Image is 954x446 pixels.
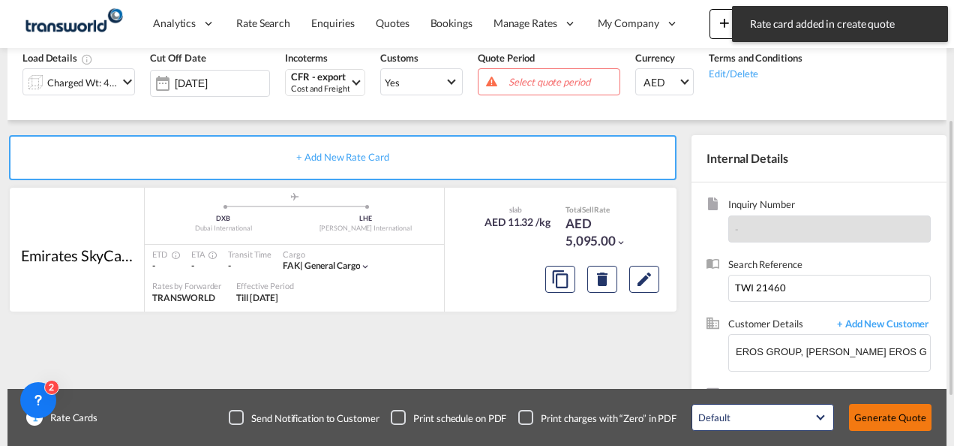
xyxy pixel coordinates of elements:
md-icon: assets/icons/custom/copyQuote.svg [551,270,569,288]
div: LHE [295,214,437,224]
span: Rate card added in create quote [745,17,934,32]
div: general cargo [283,260,360,273]
span: Till [DATE] [236,292,278,303]
span: Currency [635,52,674,64]
md-icon: icon-chevron-down [360,261,370,272]
div: Charged Wt: 450.00 KG [47,72,118,93]
input: Enter Customer Details [736,335,930,369]
div: - [228,260,271,273]
img: f753ae806dec11f0841701cdfdf085c0.png [22,7,124,41]
button: Delete [587,266,617,293]
span: | [300,260,303,271]
md-icon: icon-chevron-down [616,237,626,248]
input: Enter search reference [728,275,931,302]
md-icon: Estimated Time Of Departure [167,251,176,260]
input: Select [175,77,269,89]
button: icon-plus 400-fgNewicon-chevron-down [709,9,778,39]
span: New [715,17,772,29]
div: Rates by Forwarder [152,280,221,291]
div: Send Notification to Customer [251,411,379,425]
span: Manage Rates [493,16,557,31]
md-icon: Estimated Time Of Arrival [204,251,213,260]
span: Select quote period [505,71,619,92]
div: Edit/Delete [709,65,802,80]
button: Copy [545,266,575,293]
div: Internal Details [691,135,946,182]
div: Cost and Freight [291,83,349,94]
span: Load Details [22,52,93,64]
div: AED 11.32 /kg [484,215,550,230]
span: AED [643,75,678,90]
span: + Add New Rate Card [296,151,388,163]
span: Incoterms [285,52,328,64]
div: Till 31 Aug 2025 [236,292,278,305]
div: Default [698,411,730,423]
div: slab [481,204,550,215]
div: Print schedule on PDF [413,411,506,425]
div: Transit Time [228,249,271,260]
div: Effective Period [236,280,293,291]
div: DXB [152,214,295,224]
button: Generate Quote [849,404,931,431]
span: - [191,260,194,271]
span: Bookings [430,17,472,29]
md-select: Select Currency: د.إ AEDUnited Arab Emirates Dirham [635,68,694,95]
span: Quotes [376,17,409,29]
div: ETD [152,249,176,260]
span: Customer Details [728,317,829,334]
span: Sell [582,205,594,214]
span: My Company [598,16,659,31]
div: Emirates SkyCargo [21,245,133,266]
md-icon: icon-chevron-down [118,73,136,91]
div: ETA [191,249,214,260]
div: Print charges with “Zero” in PDF [541,411,676,425]
span: Rate Search [236,17,290,29]
md-checkbox: Checkbox No Ink [391,410,506,425]
md-select: Select Incoterms: CFR - export Cost and Freight [285,69,365,96]
span: Rate Cards [43,411,97,424]
md-icon: icon-plus 400-fg [715,14,733,32]
md-select: Select Customs: Yes [380,68,463,95]
span: + Add New Customer [829,317,931,334]
span: Customs [380,52,418,64]
div: CFR - export [291,71,349,83]
md-checkbox: Checkbox No Ink [229,410,379,425]
span: Cut Off Date [150,52,206,64]
span: Terms and Conditions [709,52,802,64]
div: Total Rate [565,204,640,215]
span: Inquiry Number [728,197,931,215]
md-icon: assets/icons/custom/roll-o-plane.svg [286,193,304,200]
div: Yes [385,77,400,89]
span: Search Reference [728,258,931,275]
span: Analytics [153,16,196,31]
div: AED 5,095.00 [565,215,640,251]
span: CC Email [728,387,931,404]
span: - [735,223,739,235]
span: Enquiries [311,17,355,29]
div: Cargo [283,249,370,260]
div: + Add New Rate Card [9,135,676,180]
div: [PERSON_NAME] International [295,224,437,234]
span: TRANSWORLD [152,292,215,303]
div: Charged Wt: 450.00 KGicon-chevron-down [22,68,135,95]
md-icon: Chargeable Weight [81,53,93,65]
span: Select quote period [508,75,616,89]
div: TRANSWORLD [152,292,221,305]
span: FAK [283,260,304,271]
md-checkbox: Checkbox No Ink [518,410,676,425]
span: - [152,260,155,271]
button: Edit [629,266,659,293]
span: Quote Period [478,52,535,64]
div: Dubai International [152,224,295,234]
span: 1 [26,409,43,426]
